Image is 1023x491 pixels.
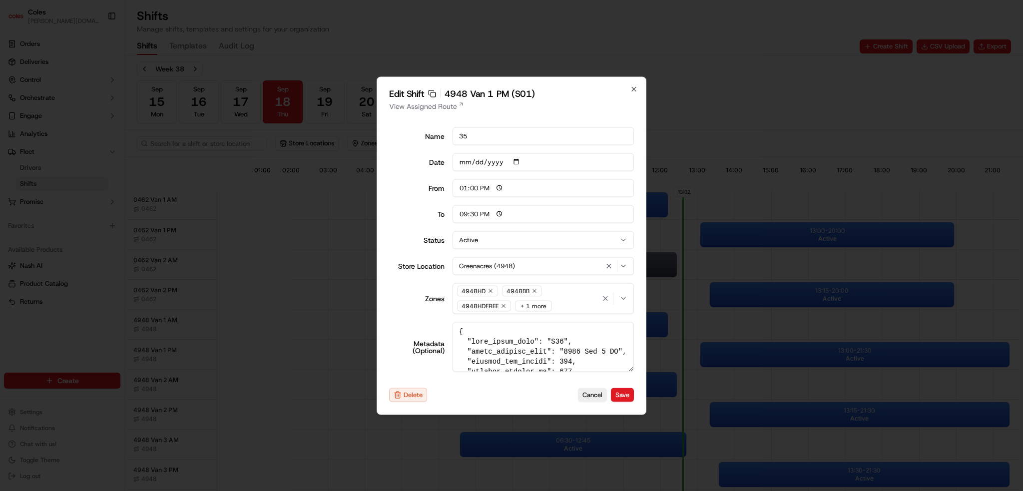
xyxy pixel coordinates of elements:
[507,287,529,295] span: 4948BB
[389,184,445,191] div: From
[389,388,427,402] button: Delete
[389,158,445,165] label: Date
[389,236,445,243] label: Status
[515,300,552,311] div: + 1 more
[462,302,499,310] span: 4948HDFREE
[445,89,535,98] span: 4948 Van 1 PM (S01)
[389,89,634,98] h2: Edit Shift
[462,287,486,295] span: 4948HD
[611,388,634,402] button: Save
[453,257,634,275] button: Greenacres (4948)
[389,295,445,302] label: Zones
[389,340,445,354] label: Metadata (Optional)
[389,132,445,139] label: Name
[578,388,607,402] button: Cancel
[453,322,634,372] textarea: { "lore_ipsum_dolo": "S36", "ametc_adipisc_elit": "8986 Sed 5 DO", "eiusmod_tem_incidi": 394, "ut...
[459,261,515,270] span: Greenacres (4948)
[389,101,634,111] a: View Assigned Route
[453,127,634,145] input: Shift name
[453,283,634,314] button: 4948HD4948BB4948HDFREE+ 1 more
[389,210,445,217] div: To
[389,262,445,269] label: Store Location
